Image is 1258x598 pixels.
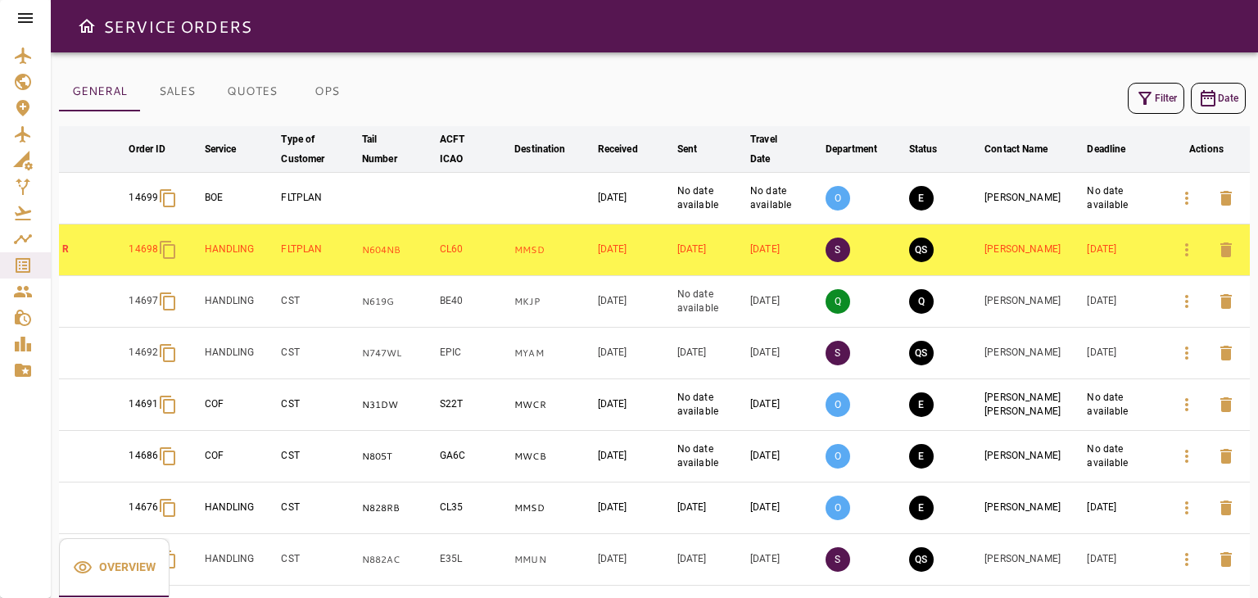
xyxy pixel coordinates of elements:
[201,534,278,586] td: HANDLING
[826,186,850,211] p: O
[909,496,934,520] button: EXECUTION
[909,444,934,469] button: EXECUTION
[747,328,822,379] td: [DATE]
[984,139,1069,159] span: Contact Name
[278,224,358,276] td: FLTPLAN
[514,501,591,515] p: MMSD
[59,538,170,597] div: basic tabs example
[981,431,1084,482] td: [PERSON_NAME]
[909,238,934,262] button: QUOTE SENT
[1167,282,1206,321] button: Details
[362,501,433,515] p: N828RB
[1206,385,1246,424] button: Delete
[595,224,674,276] td: [DATE]
[70,10,103,43] button: Open drawer
[205,139,258,159] span: Service
[1167,540,1206,579] button: Details
[278,328,358,379] td: CST
[1084,379,1163,431] td: No date available
[362,295,433,309] p: N619G
[201,379,278,431] td: COF
[909,547,934,572] button: QUOTE SENT
[674,224,747,276] td: [DATE]
[514,347,591,360] p: MYAM
[437,328,511,379] td: EPIC
[129,139,165,159] div: Order ID
[290,72,364,111] button: OPS
[674,534,747,586] td: [DATE]
[514,139,586,159] span: Destination
[59,72,140,111] button: GENERAL
[1084,224,1163,276] td: [DATE]
[129,501,158,514] p: 14676
[129,139,187,159] span: Order ID
[1084,276,1163,328] td: [DATE]
[984,139,1048,159] div: Contact Name
[278,173,358,224] td: FLTPLAN
[201,328,278,379] td: HANDLING
[440,129,486,169] div: ACFT ICAO
[281,129,333,169] div: Type of Customer
[674,431,747,482] td: No date available
[1084,173,1163,224] td: No date available
[909,139,938,159] div: Status
[1206,437,1246,476] button: Delete
[437,534,511,586] td: E35L
[674,328,747,379] td: [DATE]
[278,534,358,586] td: CST
[514,139,565,159] div: Destination
[362,243,433,257] p: N604NB
[826,547,850,572] p: S
[129,242,158,256] p: 14698
[278,379,358,431] td: CST
[598,139,659,159] span: Received
[362,347,433,360] p: N747WL
[909,186,934,211] button: EXECUTION
[747,534,822,586] td: [DATE]
[514,450,591,464] p: MWCB
[981,482,1084,534] td: [PERSON_NAME]
[595,173,674,224] td: [DATE]
[981,534,1084,586] td: [PERSON_NAME]
[1206,333,1246,373] button: Delete
[437,431,511,482] td: GA6C
[129,191,158,205] p: 14699
[747,482,822,534] td: [DATE]
[747,224,822,276] td: [DATE]
[62,242,122,256] p: R
[674,379,747,431] td: No date available
[909,139,959,159] span: Status
[674,482,747,534] td: [DATE]
[909,392,934,417] button: EXECUTION
[595,328,674,379] td: [DATE]
[595,534,674,586] td: [DATE]
[826,341,850,365] p: S
[514,295,591,309] p: MKJP
[909,341,934,365] button: QUOTE SENT
[201,482,278,534] td: HANDLING
[826,496,850,520] p: O
[677,139,698,159] div: Sent
[677,139,719,159] span: Sent
[1191,83,1246,114] button: Date
[103,13,251,39] h6: SERVICE ORDERS
[750,129,798,169] div: Travel Date
[140,72,214,111] button: SALES
[205,139,237,159] div: Service
[214,72,290,111] button: QUOTES
[201,431,278,482] td: COF
[1167,333,1206,373] button: Details
[1167,385,1206,424] button: Details
[747,276,822,328] td: [DATE]
[1167,488,1206,528] button: Details
[278,276,358,328] td: CST
[595,482,674,534] td: [DATE]
[362,129,433,169] span: Tail Number
[981,276,1084,328] td: [PERSON_NAME]
[826,139,898,159] span: Department
[362,129,412,169] div: Tail Number
[826,238,850,262] p: S
[514,553,591,567] p: MMUN
[674,173,747,224] td: No date available
[1206,179,1246,218] button: Delete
